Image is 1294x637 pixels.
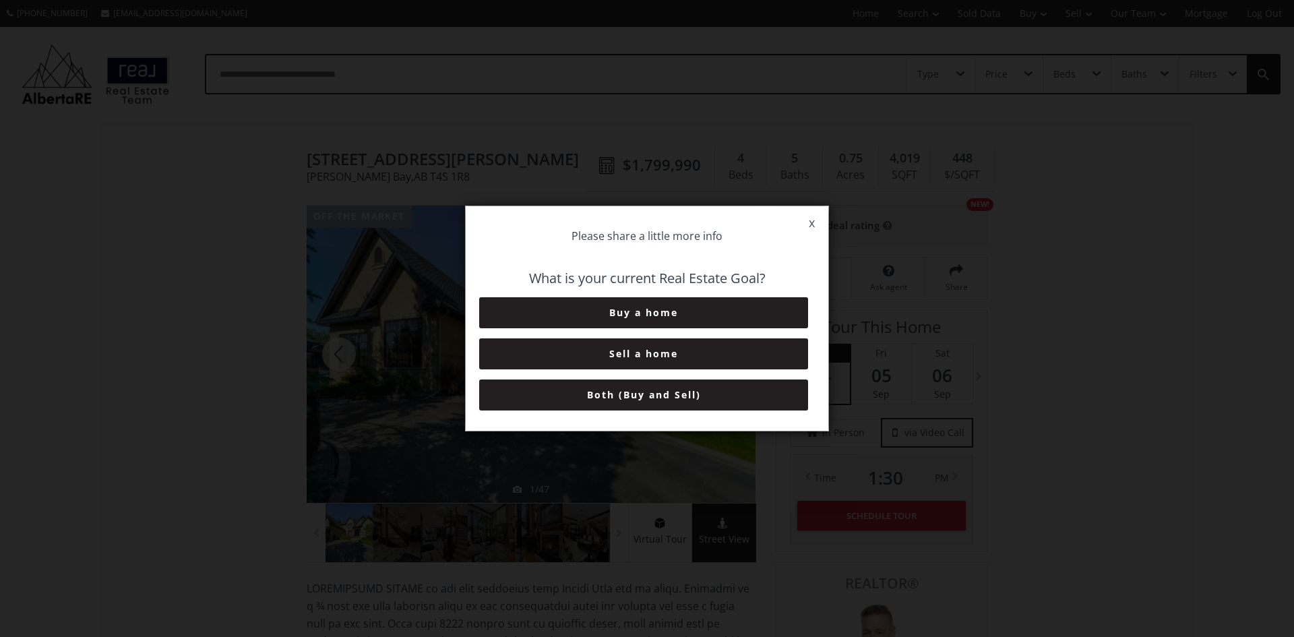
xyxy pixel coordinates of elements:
span: x [795,204,828,242]
button: Buy a home [479,297,808,328]
button: Both (Buy and Sell) [479,380,808,411]
h5: Please share a little more info [479,231,815,243]
h4: What is your current Real Estate Goal? [479,270,815,287]
button: Sell a home [479,338,808,369]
